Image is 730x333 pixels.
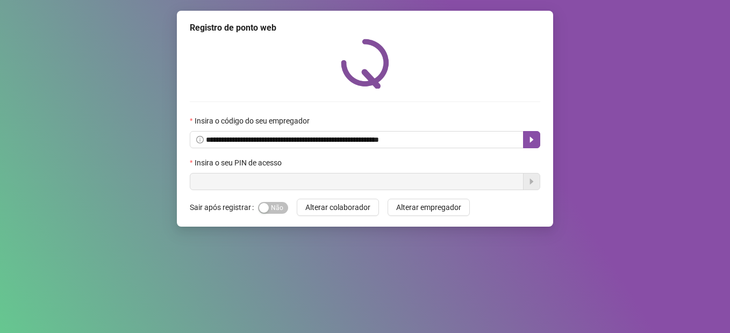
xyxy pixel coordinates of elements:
label: Insira o código do seu empregador [190,115,317,127]
label: Sair após registrar [190,199,258,216]
span: caret-right [527,135,536,144]
span: Alterar empregador [396,201,461,213]
button: Alterar colaborador [297,199,379,216]
span: info-circle [196,136,204,143]
label: Insira o seu PIN de acesso [190,157,289,169]
img: QRPoint [341,39,389,89]
span: Alterar colaborador [305,201,370,213]
div: Registro de ponto web [190,21,540,34]
button: Alterar empregador [388,199,470,216]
